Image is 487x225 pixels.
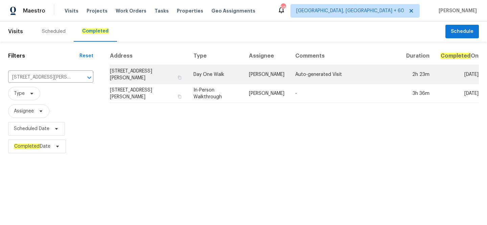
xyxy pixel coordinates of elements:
span: Projects [87,7,108,14]
button: Open [85,73,94,82]
th: Assignee [243,47,290,65]
td: - [290,84,401,103]
td: Day One Walk [188,65,243,84]
span: Tasks [155,8,169,13]
span: Maestro [23,7,45,14]
td: In-Person Walkthrough [188,84,243,103]
td: [DATE] [435,65,479,84]
span: Type [14,90,25,97]
td: Auto-generated Visit [290,65,401,84]
span: Visits [8,24,23,39]
span: Assignee [14,108,34,115]
div: 588 [281,4,285,11]
td: [STREET_ADDRESS][PERSON_NAME] [110,65,188,84]
td: [STREET_ADDRESS][PERSON_NAME] [110,84,188,103]
td: [PERSON_NAME] [243,84,290,103]
td: 3h 36m [401,84,435,103]
button: Copy Address [177,75,183,81]
th: Address [110,47,188,65]
div: Scheduled [42,28,66,35]
th: Comments [290,47,401,65]
span: Geo Assignments [211,7,255,14]
span: Properties [177,7,203,14]
span: [GEOGRAPHIC_DATA], [GEOGRAPHIC_DATA] + 60 [296,7,404,14]
span: Date [14,143,50,150]
input: Search for an address... [8,72,74,83]
th: Type [188,47,243,65]
span: Schedule [451,27,473,36]
button: Schedule [445,25,479,39]
div: Reset [79,53,93,59]
span: Work Orders [116,7,146,14]
em: Completed [82,28,109,34]
th: On [435,47,479,65]
h1: Filters [8,53,79,59]
th: Duration [401,47,435,65]
em: Completed [14,144,40,149]
span: Visits [65,7,78,14]
button: Copy Address [177,94,183,100]
td: [DATE] [435,84,479,103]
td: [PERSON_NAME] [243,65,290,84]
span: [PERSON_NAME] [436,7,477,14]
td: 2h 23m [401,65,435,84]
span: Scheduled Date [14,125,49,132]
em: Completed [440,53,471,59]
